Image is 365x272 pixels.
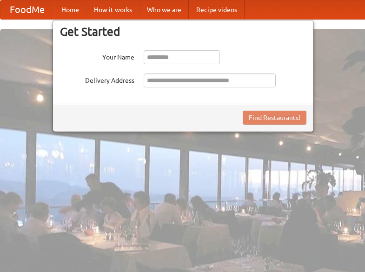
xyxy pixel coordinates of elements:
[86,0,139,19] a: How it works
[60,50,134,62] label: Your Name
[0,0,54,19] a: FoodMe
[243,111,306,125] button: Find Restaurants!
[60,73,134,85] label: Delivery Address
[54,0,86,19] a: Home
[189,0,245,19] a: Recipe videos
[139,0,189,19] a: Who we are
[60,25,306,39] h3: Get Started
